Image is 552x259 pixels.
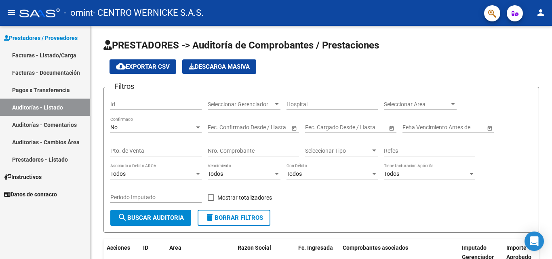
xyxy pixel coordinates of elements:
[384,101,449,108] span: Seleccionar Area
[337,124,377,131] input: End date
[208,124,233,131] input: Start date
[305,124,330,131] input: Start date
[240,124,279,131] input: End date
[110,210,191,226] button: Buscar Auditoria
[4,34,78,42] span: Prestadores / Proveedores
[290,124,298,132] button: Open calendar
[305,147,371,154] span: Seleccionar Tipo
[205,213,215,222] mat-icon: delete
[208,101,273,108] span: Seleccionar Gerenciador
[536,8,546,17] mat-icon: person
[143,244,148,251] span: ID
[6,8,16,17] mat-icon: menu
[189,63,250,70] span: Descarga Masiva
[387,124,396,132] button: Open calendar
[217,193,272,202] span: Mostrar totalizadores
[110,124,118,131] span: No
[182,59,256,74] app-download-masive: Descarga masiva de comprobantes (adjuntos)
[110,171,126,177] span: Todos
[93,4,204,22] span: - CENTRO WERNICKE S.A.S.
[485,124,494,132] button: Open calendar
[182,59,256,74] button: Descarga Masiva
[343,244,408,251] span: Comprobantes asociados
[287,171,302,177] span: Todos
[116,63,170,70] span: Exportar CSV
[107,244,130,251] span: Acciones
[118,213,127,222] mat-icon: search
[205,214,263,221] span: Borrar Filtros
[4,190,57,199] span: Datos de contacto
[384,171,399,177] span: Todos
[238,244,271,251] span: Razon Social
[208,171,223,177] span: Todos
[64,4,93,22] span: - omint
[110,59,176,74] button: Exportar CSV
[116,61,126,71] mat-icon: cloud_download
[4,173,42,181] span: Instructivos
[198,210,270,226] button: Borrar Filtros
[110,81,138,92] h3: Filtros
[525,232,544,251] div: Open Intercom Messenger
[118,214,184,221] span: Buscar Auditoria
[103,40,379,51] span: PRESTADORES -> Auditoría de Comprobantes / Prestaciones
[298,244,333,251] span: Fc. Ingresada
[169,244,181,251] span: Area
